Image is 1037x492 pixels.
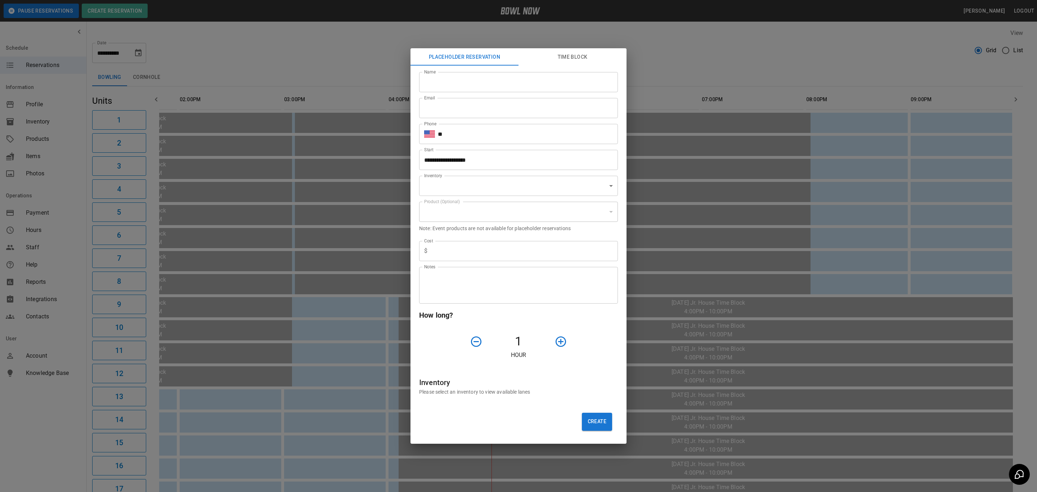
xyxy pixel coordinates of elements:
button: Create [582,413,612,431]
div: ​ [419,176,618,196]
h6: How long? [419,309,618,321]
div: ​ [419,202,618,222]
button: Select country [424,129,435,139]
p: $ [424,247,427,255]
p: Note: Event products are not available for placeholder reservations [419,225,618,232]
h6: Inventory [419,377,618,388]
p: Hour [419,351,618,359]
h4: 1 [485,334,552,349]
label: Phone [424,121,436,127]
label: Start [424,147,434,153]
button: Placeholder Reservation [410,48,518,66]
button: Time Block [518,48,627,66]
p: Please select an inventory to view available lanes [419,388,618,395]
input: Choose date, selected date is Oct 14, 2025 [419,150,613,170]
